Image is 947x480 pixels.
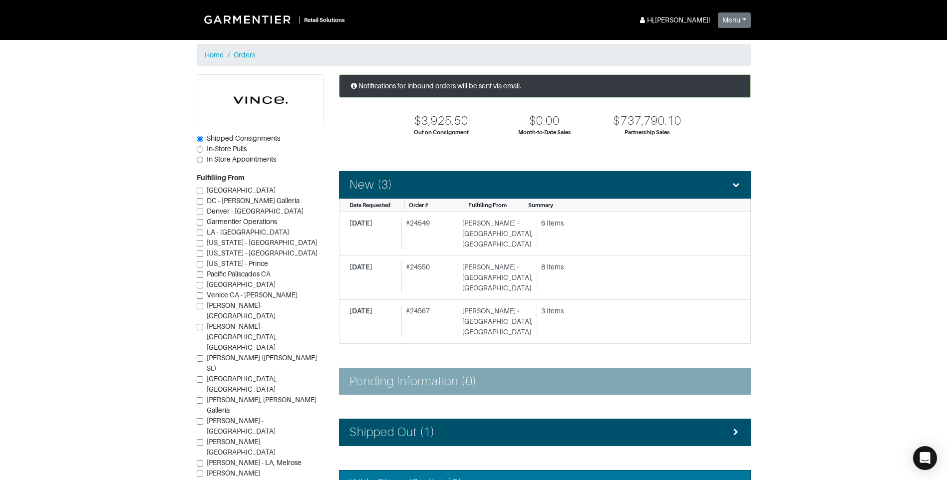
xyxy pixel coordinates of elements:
span: [US_STATE] - [GEOGRAPHIC_DATA] [207,249,317,257]
span: [PERSON_NAME] - LA, Melrose [207,459,302,467]
span: [GEOGRAPHIC_DATA], [GEOGRAPHIC_DATA] [207,375,277,393]
div: [PERSON_NAME] - [GEOGRAPHIC_DATA], [GEOGRAPHIC_DATA] [458,218,533,249]
span: Order # [409,202,428,208]
input: [PERSON_NAME]-[GEOGRAPHIC_DATA] [197,303,203,309]
span: [DATE] [349,307,372,315]
div: Out on Consignment [414,128,469,137]
div: 3 Items [541,306,733,316]
span: [GEOGRAPHIC_DATA] [207,186,276,194]
a: |Retail Solutions [197,8,349,31]
div: # 24550 [401,262,454,293]
img: Garmentier [199,10,299,29]
div: Partnership Sales [625,128,670,137]
span: [DATE] [349,219,372,227]
span: [US_STATE] - [GEOGRAPHIC_DATA] [207,239,317,246]
div: Hi, [PERSON_NAME] ! [638,15,710,25]
input: [GEOGRAPHIC_DATA] [197,282,203,288]
div: $3,925.50 [414,114,468,128]
input: [PERSON_NAME][GEOGRAPHIC_DATA] [197,439,203,446]
small: Retail Solutions [304,17,345,23]
span: Shipped Consignments [207,134,280,142]
input: LA - [GEOGRAPHIC_DATA] [197,230,203,236]
label: Fulfilling From [197,173,245,183]
h4: Shipped Out (1) [349,425,435,440]
span: [DATE] [349,263,372,271]
input: In Store Appointments [197,157,203,163]
img: cyAkLTq7csKWtL9WARqkkVaF.png [197,75,323,125]
div: # 24549 [401,218,454,249]
input: Garmentier Operations [197,219,203,226]
div: $737,790.10 [613,114,681,128]
span: [PERSON_NAME], [PERSON_NAME] Galleria [207,396,316,414]
span: [PERSON_NAME] - [GEOGRAPHIC_DATA] [207,417,276,435]
input: [PERSON_NAME] - LA, Melrose [197,460,203,467]
span: LA - [GEOGRAPHIC_DATA] [207,228,289,236]
div: [PERSON_NAME] - [GEOGRAPHIC_DATA], [GEOGRAPHIC_DATA] [458,306,533,337]
span: In Store Appointments [207,155,276,163]
input: In-Store Pulls [197,146,203,153]
input: Shipped Consignments [197,136,203,142]
span: [US_STATE] - Prince [207,259,268,267]
div: [PERSON_NAME] - [GEOGRAPHIC_DATA], [GEOGRAPHIC_DATA] [458,262,533,293]
div: 6 Items [541,218,733,229]
span: In-Store Pulls [207,145,247,153]
div: Month-to-Date Sales [518,128,571,137]
span: [PERSON_NAME][GEOGRAPHIC_DATA] [207,438,276,456]
input: Venice CA - [PERSON_NAME] [197,292,203,299]
input: [US_STATE] - [GEOGRAPHIC_DATA] [197,240,203,246]
span: [PERSON_NAME] - [GEOGRAPHIC_DATA], [GEOGRAPHIC_DATA] [207,322,277,351]
span: Pacific Paliscades CA [207,270,271,278]
div: # 24567 [401,306,454,337]
button: Menu [718,12,751,28]
span: Denver - [GEOGRAPHIC_DATA] [207,207,304,215]
div: Notifications for inbound orders will be sent via email. [339,74,751,98]
div: $0.00 [529,114,560,128]
input: [US_STATE] - [GEOGRAPHIC_DATA] [197,250,203,257]
h4: New (3) [349,178,392,192]
span: [PERSON_NAME]-[GEOGRAPHIC_DATA] [207,301,276,320]
span: Summary [528,202,553,208]
span: Date Requested [349,202,390,208]
input: [PERSON_NAME][GEOGRAPHIC_DATA]. [197,471,203,477]
input: [PERSON_NAME] - [GEOGRAPHIC_DATA] [197,418,203,425]
a: Orders [234,51,255,59]
span: [PERSON_NAME] ([PERSON_NAME] St.) [207,354,317,372]
nav: breadcrumb [197,44,751,66]
span: DC - [PERSON_NAME] Galleria [207,197,300,205]
a: Home [205,51,224,59]
span: [GEOGRAPHIC_DATA] [207,280,276,288]
span: Venice CA - [PERSON_NAME] [207,291,298,299]
div: 8 Items [541,262,733,272]
div: | [299,14,300,25]
input: DC - [PERSON_NAME] Galleria [197,198,203,205]
input: [GEOGRAPHIC_DATA] [197,188,203,194]
input: Pacific Paliscades CA [197,271,203,278]
input: [PERSON_NAME] ([PERSON_NAME] St.) [197,355,203,362]
input: [PERSON_NAME] - [GEOGRAPHIC_DATA], [GEOGRAPHIC_DATA] [197,324,203,330]
span: Garmentier Operations [207,218,277,226]
h4: Pending Information (0) [349,374,477,389]
span: Fulfilling From [468,202,507,208]
input: [PERSON_NAME], [PERSON_NAME] Galleria [197,397,203,404]
div: Open Intercom Messenger [913,446,937,470]
input: [US_STATE] - Prince [197,261,203,267]
input: Denver - [GEOGRAPHIC_DATA] [197,209,203,215]
input: [GEOGRAPHIC_DATA], [GEOGRAPHIC_DATA] [197,376,203,383]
